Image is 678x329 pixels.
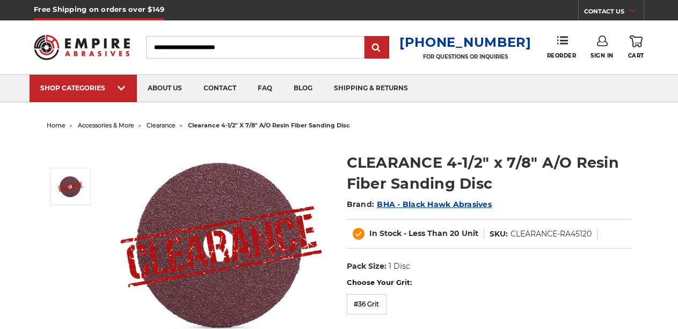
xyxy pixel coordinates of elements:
[188,121,350,129] span: clearance 4-1/2" x 7/8" a/o resin fiber sanding disc
[389,261,410,272] dd: 1 Disc
[34,28,130,66] img: Empire Abrasives
[628,52,644,59] span: Cart
[369,228,402,238] span: In Stock
[547,52,577,59] span: Reorder
[547,35,577,59] a: Reorder
[590,52,614,59] span: Sign In
[283,75,323,102] a: blog
[78,121,134,129] a: accessories & more
[628,35,644,59] a: Cart
[584,5,644,20] a: CONTACT US
[40,84,126,92] div: SHOP CATEGORIES
[404,228,448,238] span: - Less Than
[47,121,65,129] a: home
[193,75,247,102] a: contact
[147,121,176,129] a: clearance
[57,174,84,200] img: CLEARANCE 4-1/2" x 7/8" A/O Resin Fiber Sanding Disc
[347,199,375,209] span: Brand:
[511,228,592,240] dd: CLEARANCE-RA45120
[137,75,193,102] a: about us
[347,277,631,288] label: Choose Your Grit:
[399,34,531,50] a: [PHONE_NUMBER]
[490,228,508,240] dt: SKU:
[323,75,419,102] a: shipping & returns
[366,37,388,59] input: Submit
[347,152,631,194] h1: CLEARANCE 4-1/2" x 7/8" A/O Resin Fiber Sanding Disc
[347,261,387,272] dt: Pack Size:
[377,199,492,209] a: BHA - Black Hawk Abrasives
[247,75,283,102] a: faq
[462,228,478,238] span: Unit
[450,228,460,238] span: 20
[399,53,531,60] p: FOR QUESTIONS OR INQUIRIES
